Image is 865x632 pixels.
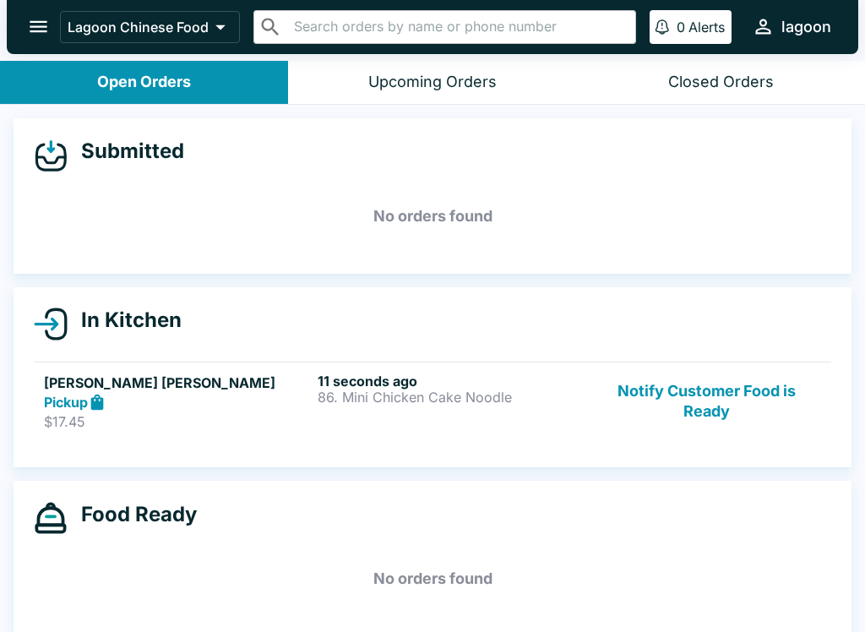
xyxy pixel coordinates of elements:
[677,19,685,35] p: 0
[688,19,725,35] p: Alerts
[34,362,831,441] a: [PERSON_NAME] [PERSON_NAME]Pickup$17.4511 seconds ago86. Mini Chicken Cake NoodleNotify Customer ...
[781,17,831,37] div: lagoon
[68,139,184,164] h4: Submitted
[592,373,821,431] button: Notify Customer Food is Ready
[17,5,60,48] button: open drawer
[745,8,838,45] button: lagoon
[368,73,497,92] div: Upcoming Orders
[97,73,191,92] div: Open Orders
[60,11,240,43] button: Lagoon Chinese Food
[289,15,628,39] input: Search orders by name or phone number
[68,502,197,527] h4: Food Ready
[44,373,311,393] h5: [PERSON_NAME] [PERSON_NAME]
[668,73,774,92] div: Closed Orders
[318,390,585,405] p: 86. Mini Chicken Cake Noodle
[68,308,182,333] h4: In Kitchen
[34,548,831,609] h5: No orders found
[44,413,311,430] p: $17.45
[34,186,831,247] h5: No orders found
[318,373,585,390] h6: 11 seconds ago
[68,19,209,35] p: Lagoon Chinese Food
[44,394,88,411] strong: Pickup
